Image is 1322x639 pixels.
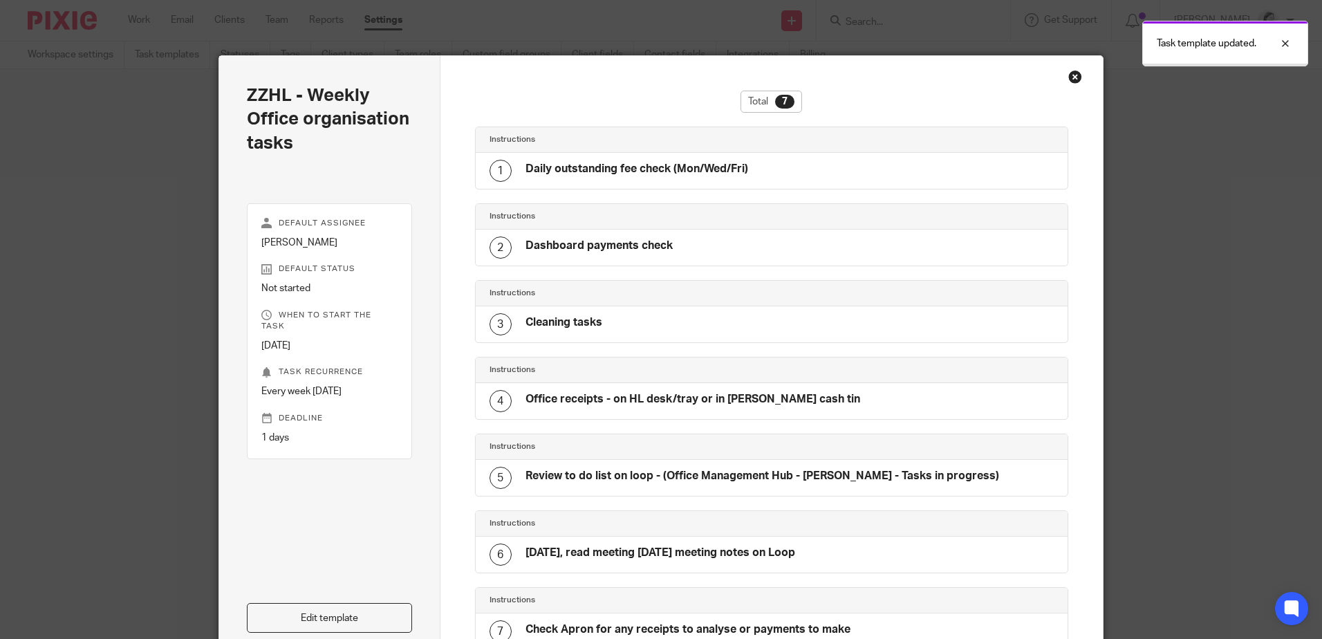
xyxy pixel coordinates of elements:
[741,91,802,113] div: Total
[525,392,860,407] h4: Office receipts - on HL desk/tray or in [PERSON_NAME] cash tin
[525,622,850,637] h4: Check Apron for any receipts to analyse or payments to make
[490,390,512,412] div: 4
[490,595,772,606] h4: Instructions
[525,162,748,176] h4: Daily outstanding fee check (Mon/Wed/Fri)
[261,385,398,398] p: Every week [DATE]
[247,603,412,633] a: Edit template
[261,281,398,295] p: Not started
[490,237,512,259] div: 2
[261,413,398,424] p: Deadline
[261,218,398,229] p: Default assignee
[490,313,512,335] div: 3
[490,544,512,566] div: 6
[490,441,772,452] h4: Instructions
[261,310,398,332] p: When to start the task
[247,84,412,155] h2: ZZHL - Weekly Office organisation tasks
[525,546,795,560] h4: [DATE], read meeting [DATE] meeting notes on Loop
[1157,37,1256,50] p: Task template updated.
[525,469,999,483] h4: Review to do list on loop - (Office Management Hub - [PERSON_NAME] - Tasks in progress)
[525,315,602,330] h4: Cleaning tasks
[261,431,398,445] p: 1 days
[490,160,512,182] div: 1
[490,518,772,529] h4: Instructions
[525,239,673,253] h4: Dashboard payments check
[490,288,772,299] h4: Instructions
[261,339,398,353] p: [DATE]
[490,134,772,145] h4: Instructions
[261,263,398,275] p: Default status
[490,211,772,222] h4: Instructions
[490,364,772,376] h4: Instructions
[490,467,512,489] div: 5
[261,367,398,378] p: Task recurrence
[261,236,398,250] p: [PERSON_NAME]
[775,95,794,109] div: 7
[1068,70,1082,84] div: Close this dialog window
